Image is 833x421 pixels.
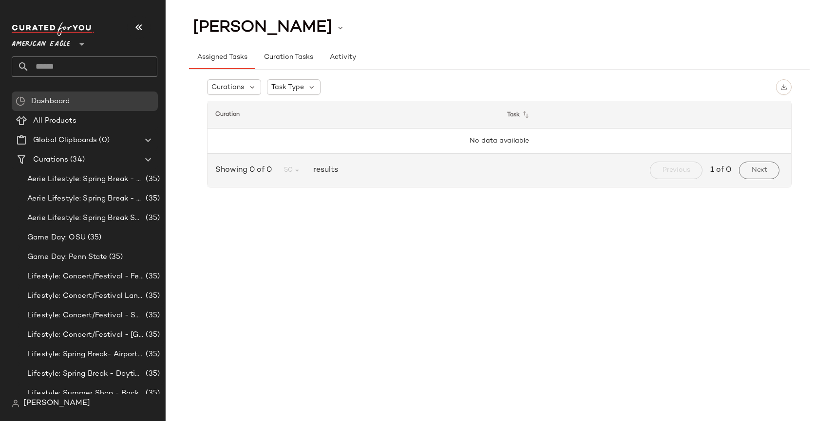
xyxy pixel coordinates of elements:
img: svg%3e [12,400,19,407]
th: Task [499,101,791,128]
button: Next [739,162,779,179]
span: Curations [211,82,244,92]
span: Lifestyle: Concert/Festival Landing Page [27,291,144,302]
span: Lifestyle: Spring Break - Daytime Casual [27,368,144,380]
span: Showing 0 of 0 [215,165,276,176]
span: (35) [144,349,160,360]
span: American Eagle [12,33,70,51]
span: Aerie Lifestyle: Spring Break - Girly/Femme [27,174,144,185]
span: Curations [33,154,68,165]
span: Lifestyle: Summer Shop - Back to School Essentials [27,388,144,399]
span: 1 of 0 [710,165,731,176]
span: Curation Tasks [263,54,313,61]
span: Assigned Tasks [197,54,247,61]
span: Dashboard [31,96,70,107]
span: [PERSON_NAME] [23,398,90,409]
span: results [309,165,338,176]
span: (35) [144,213,160,224]
span: (35) [144,271,160,282]
span: Aerie Lifestyle: Spring Break Swimsuits Landing Page [27,213,144,224]
span: (34) [68,154,85,165]
th: Curation [208,101,499,128]
span: Lifestyle: Concert/Festival - [GEOGRAPHIC_DATA] [27,329,144,341]
span: Global Clipboards [33,135,97,146]
span: (35) [144,174,160,185]
span: (35) [144,193,160,204]
span: Aerie Lifestyle: Spring Break - Sporty [27,193,144,204]
span: Lifestyle: Concert/Festival - Femme [27,271,144,282]
td: No data available [208,128,791,154]
span: Game Day: OSU [27,232,86,243]
span: (35) [144,329,160,341]
img: svg%3e [780,84,787,91]
span: All Products [33,115,76,127]
span: (35) [86,232,102,243]
span: Next [751,166,767,174]
img: cfy_white_logo.C9jOOHJF.svg [12,22,95,36]
span: (35) [144,388,160,399]
span: Lifestyle: Concert/Festival - Sporty [27,310,144,321]
img: svg%3e [16,96,25,106]
span: (0) [97,135,109,146]
span: [PERSON_NAME] [193,18,332,37]
span: Task Type [271,82,304,92]
span: (35) [144,368,160,380]
span: (35) [107,252,123,263]
span: (35) [144,310,160,321]
span: (35) [144,291,160,302]
span: Activity [329,54,356,61]
span: Lifestyle: Spring Break- Airport Style [27,349,144,360]
span: Game Day: Penn State [27,252,107,263]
